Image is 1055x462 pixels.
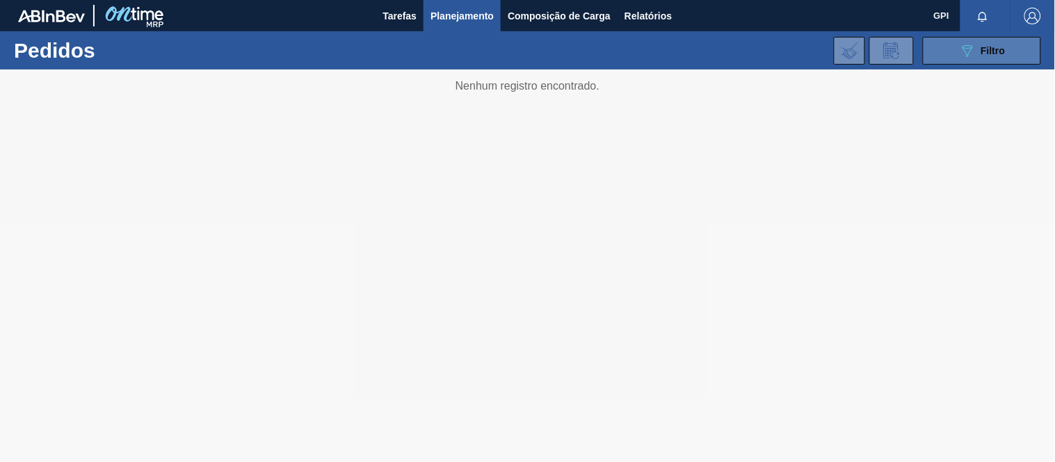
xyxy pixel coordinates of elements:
[960,6,1005,26] button: Notificações
[923,37,1041,65] button: Filtro
[834,37,865,65] div: Importar Negociações dos Pedidos
[981,45,1006,56] span: Filtro
[18,10,85,22] img: TNhmsLtSVTkK8tSr43FrP2fwEKptu5GPRR3wAAAABJRU5ErkJggg==
[508,8,611,24] span: Composição de Carga
[625,8,672,24] span: Relatórios
[14,42,214,58] h1: Pedidos
[1024,8,1041,24] img: Logout
[430,8,494,24] span: Planejamento
[869,37,914,65] div: Solicitação de Revisão de Pedidos
[382,8,417,24] span: Tarefas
